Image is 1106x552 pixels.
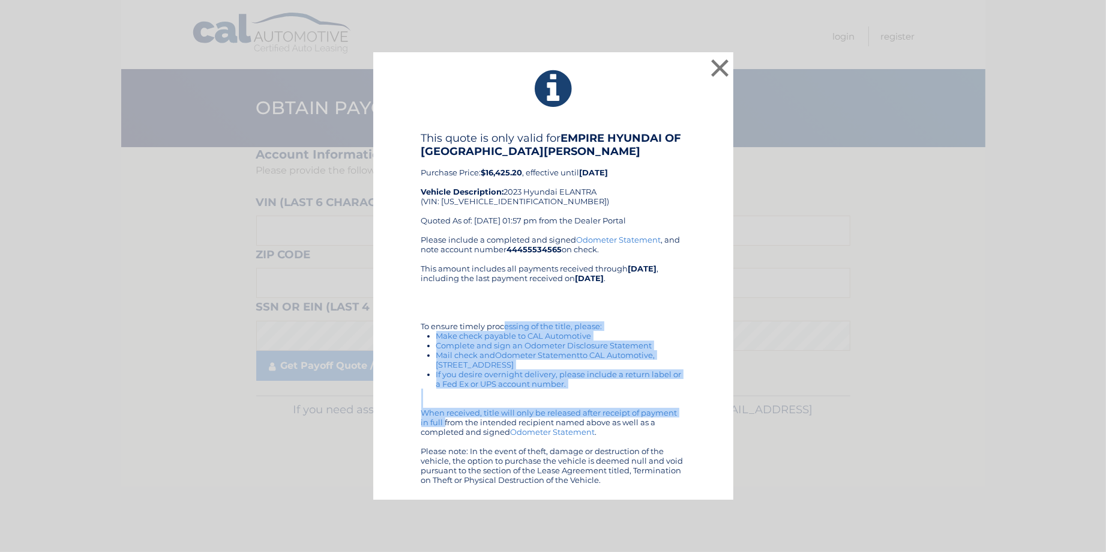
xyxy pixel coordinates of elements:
li: Make check payable to CAL Automotive [436,331,685,341]
a: Odometer Statement [511,427,595,437]
a: Odometer Statement [496,350,580,360]
b: EMPIRE HYUNDAI OF [GEOGRAPHIC_DATA][PERSON_NAME] [421,132,682,158]
div: Please include a completed and signed , and note account number on check. This amount includes al... [421,235,685,485]
h4: This quote is only valid for [421,132,685,158]
a: Odometer Statement [577,235,661,244]
strong: Vehicle Description: [421,187,504,196]
b: 44455534565 [507,244,562,254]
div: Purchase Price: , effective until 2023 Hyundai ELANTRA (VIN: [US_VEHICLE_IDENTIFICATION_NUMBER]) ... [421,132,685,235]
li: Mail check and to CAL Automotive, [STREET_ADDRESS] [436,350,685,369]
b: [DATE] [580,168,609,177]
button: × [708,56,732,80]
b: [DATE] [628,264,657,273]
b: [DATE] [576,273,604,283]
li: Complete and sign an Odometer Disclosure Statement [436,341,685,350]
b: $16,425.20 [481,168,523,177]
li: If you desire overnight delivery, please include a return label or a Fed Ex or UPS account number. [436,369,685,389]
